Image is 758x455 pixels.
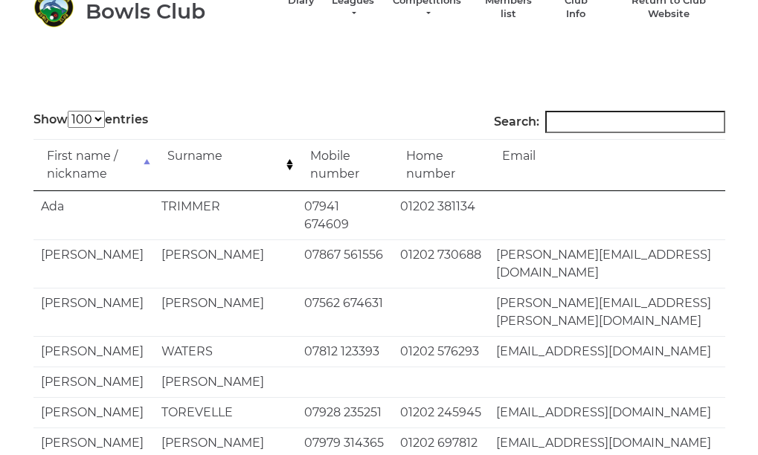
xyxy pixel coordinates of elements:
[297,139,393,191] td: Mobile number
[154,288,297,336] td: [PERSON_NAME]
[393,139,489,191] td: Home number
[297,288,393,336] td: 07562 674631
[33,397,154,427] td: [PERSON_NAME]
[33,111,148,129] label: Show entries
[297,239,393,288] td: 07867 561556
[297,397,393,427] td: 07928 235251
[33,239,154,288] td: [PERSON_NAME]
[393,397,489,427] td: 01202 245945
[489,336,725,367] td: [EMAIL_ADDRESS][DOMAIN_NAME]
[494,111,725,133] label: Search:
[393,191,489,239] td: 01202 381134
[154,397,297,427] td: TOREVELLE
[489,397,725,427] td: [EMAIL_ADDRESS][DOMAIN_NAME]
[154,239,297,288] td: [PERSON_NAME]
[68,111,105,128] select: Showentries
[393,336,489,367] td: 01202 576293
[33,288,154,336] td: [PERSON_NAME]
[154,367,297,397] td: [PERSON_NAME]
[33,336,154,367] td: [PERSON_NAME]
[545,111,725,133] input: Search:
[33,367,154,397] td: [PERSON_NAME]
[489,239,725,288] td: [PERSON_NAME][EMAIL_ADDRESS][DOMAIN_NAME]
[154,139,297,191] td: Surname: activate to sort column ascending
[297,191,393,239] td: 07941 674609
[33,191,154,239] td: Ada
[489,139,725,191] td: Email
[33,139,154,191] td: First name / nickname: activate to sort column descending
[297,336,393,367] td: 07812 123393
[154,336,297,367] td: WATERS
[393,239,489,288] td: 01202 730688
[489,288,725,336] td: [PERSON_NAME][EMAIL_ADDRESS][PERSON_NAME][DOMAIN_NAME]
[154,191,297,239] td: TRIMMER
